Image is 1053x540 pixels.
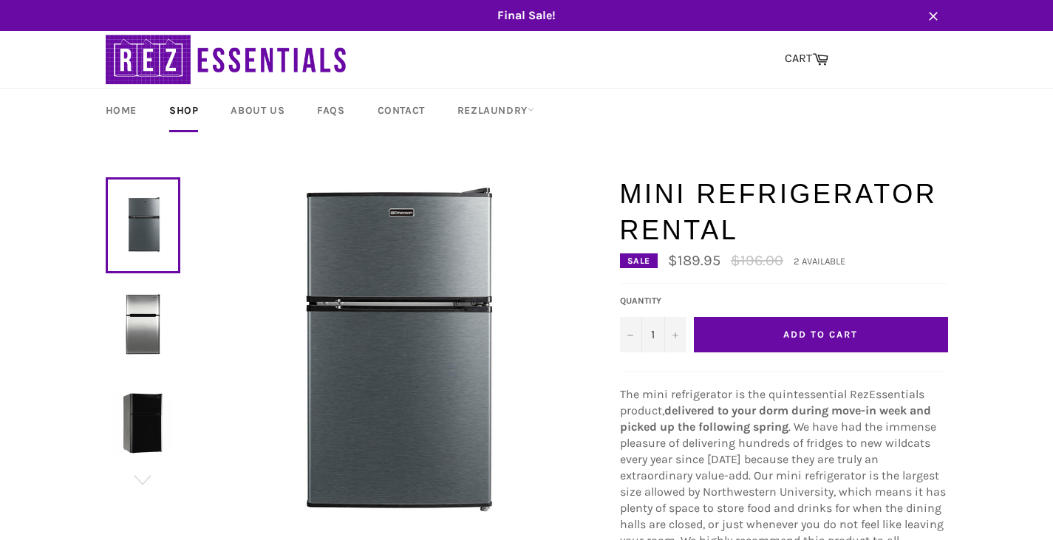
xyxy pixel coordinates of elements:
img: Mini Refrigerator Rental [113,393,173,453]
span: $189.95 [668,252,720,269]
img: RezEssentials [106,31,350,88]
span: Add to Cart [783,329,857,340]
a: About Us [216,89,299,132]
img: Mini Refrigerator Rental [113,294,173,354]
label: Quantity [620,295,686,307]
h1: Mini Refrigerator Rental [620,176,948,249]
button: Add to Cart [694,317,948,352]
a: Contact [363,89,440,132]
span: Final Sale! [91,7,963,24]
s: $196.00 [731,252,783,269]
div: Sale [620,253,658,268]
img: Mini Refrigerator Rental [215,176,570,530]
span: The mini refrigerator is the quintessential RezEssentials product, [620,387,924,417]
a: Home [91,89,151,132]
strong: delivered to your dorm during move-in week and picked up the following spring [620,403,931,434]
button: Increase quantity [664,317,686,352]
a: RezLaundry [443,89,549,132]
span: 2 available [794,256,845,267]
a: CART [777,44,836,75]
button: Decrease quantity [620,317,642,352]
a: Shop [154,89,213,132]
a: FAQs [302,89,359,132]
